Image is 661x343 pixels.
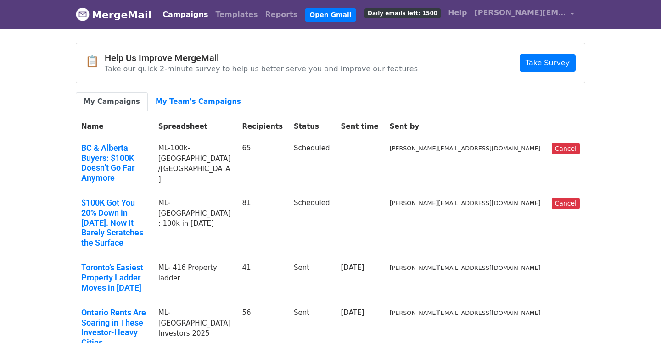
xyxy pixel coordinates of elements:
small: [PERSON_NAME][EMAIL_ADDRESS][DOMAIN_NAME] [390,200,541,206]
small: [PERSON_NAME][EMAIL_ADDRESS][DOMAIN_NAME] [390,264,541,271]
th: Sent time [336,116,384,137]
a: My Campaigns [76,92,148,111]
a: My Team's Campaigns [148,92,249,111]
a: Help [444,4,471,22]
small: [PERSON_NAME][EMAIL_ADDRESS][DOMAIN_NAME] [390,309,541,316]
a: [DATE] [341,309,364,317]
span: 📋 [85,55,105,68]
th: Sent by [384,116,546,137]
a: Campaigns [159,6,212,24]
h4: Help Us Improve MergeMail [105,52,418,63]
a: Take Survey [520,54,576,72]
a: BC & Alberta Buyers: $100K Doesn’t Go Far Anymore [81,143,147,183]
td: Scheduled [288,137,335,192]
a: [PERSON_NAME][EMAIL_ADDRESS][DOMAIN_NAME] [471,4,578,25]
td: ML- 416 Property ladder [153,257,237,302]
a: Cancel [552,198,580,209]
a: [DATE] [341,263,364,272]
p: Take our quick 2-minute survey to help us better serve you and improve our features [105,64,418,74]
span: [PERSON_NAME][EMAIL_ADDRESS][DOMAIN_NAME] [474,7,566,18]
th: Spreadsheet [153,116,237,137]
a: Open Gmail [305,8,356,22]
td: ML-100k-[GEOGRAPHIC_DATA]/[GEOGRAPHIC_DATA] [153,137,237,192]
a: MergeMail [76,5,151,24]
td: 41 [236,257,288,302]
span: Daily emails left: 1500 [364,8,441,18]
td: Sent [288,257,335,302]
th: Recipients [236,116,288,137]
td: 65 [236,137,288,192]
a: Daily emails left: 1500 [361,4,444,22]
img: MergeMail logo [76,7,90,21]
td: Scheduled [288,192,335,257]
a: $100K Got You 20% Down in [DATE]. Now It Barely Scratches the Surface [81,198,147,247]
th: Name [76,116,153,137]
small: [PERSON_NAME][EMAIL_ADDRESS][DOMAIN_NAME] [390,145,541,152]
a: Templates [212,6,261,24]
a: Reports [262,6,302,24]
td: ML- [GEOGRAPHIC_DATA]: 100k in [DATE] [153,192,237,257]
th: Status [288,116,335,137]
td: 81 [236,192,288,257]
a: Toronto’s Easiest Property Ladder Moves in [DATE] [81,263,147,292]
a: Cancel [552,143,580,154]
